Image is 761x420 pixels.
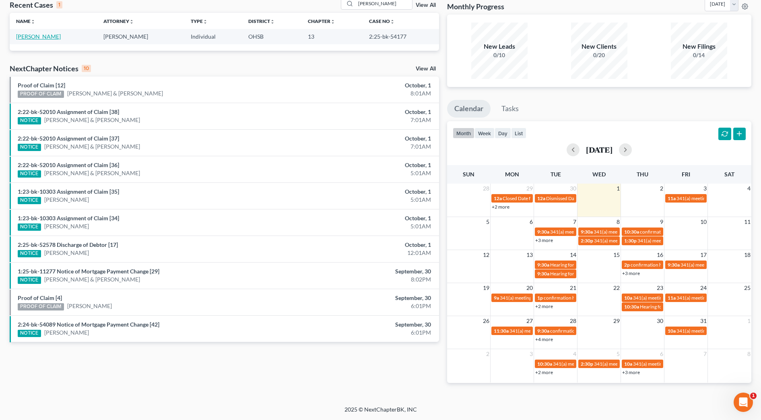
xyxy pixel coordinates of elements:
h3: Monthly Progress [447,2,504,11]
div: 0/20 [571,51,627,59]
span: 341(a) meeting for [PERSON_NAME] [509,328,587,334]
button: week [474,128,495,139]
span: Mon [505,171,519,178]
div: 6:01PM [299,329,431,337]
div: New Clients [571,42,627,51]
a: +3 more [622,270,640,276]
td: OHSB [242,29,302,44]
span: 341(a) meeting for [PERSON_NAME] [637,238,715,244]
span: Sun [463,171,474,178]
span: 2:30p [581,361,593,367]
span: 9:30a [537,229,549,235]
div: 0/10 [471,51,528,59]
span: 1 [747,316,751,326]
span: 10:30a [624,304,639,310]
span: 10a [624,295,632,301]
a: 2:24-bk-54089 Notice of Mortgage Payment Change [42] [18,321,159,328]
div: 12:01AM [299,249,431,257]
a: [PERSON_NAME] [16,33,61,40]
span: 10a [668,328,676,334]
span: Dismissed Date for [PERSON_NAME] [546,195,624,201]
div: 10 [82,65,91,72]
div: PROOF OF CLAIM [18,91,64,98]
i: unfold_more [330,19,335,24]
div: NOTICE [18,117,41,124]
span: 4 [747,184,751,193]
span: 27 [526,316,534,326]
a: Typeunfold_more [191,18,208,24]
a: Proof of Claim [4] [18,294,62,301]
span: 28 [482,184,490,193]
td: Individual [184,29,242,44]
span: 4 [572,349,577,359]
button: month [453,128,474,139]
span: 341(a) meeting for [PERSON_NAME] [676,328,754,334]
span: 11:30a [494,328,509,334]
span: Sat [724,171,734,178]
span: 6 [529,217,534,227]
span: 10 [699,217,707,227]
span: 30 [569,184,577,193]
a: +4 more [535,336,553,342]
div: 2025 © NextChapterBK, INC [151,406,610,420]
div: NOTICE [18,250,41,257]
div: 6:01PM [299,302,431,310]
div: New Leads [471,42,528,51]
span: confirmation hearing for [PERSON_NAME] [631,262,721,268]
a: [PERSON_NAME] [67,302,112,310]
div: 7:01AM [299,116,431,124]
span: 24 [699,283,707,293]
div: NOTICE [18,277,41,284]
span: 2:30p [581,238,593,244]
span: 1p [537,295,543,301]
span: 7 [572,217,577,227]
span: 5 [485,217,490,227]
button: list [511,128,526,139]
a: [PERSON_NAME] & [PERSON_NAME] [44,143,140,151]
span: Fri [682,171,690,178]
div: NOTICE [18,330,41,337]
span: 18 [743,250,751,260]
span: 8 [616,217,621,227]
div: NOTICE [18,170,41,178]
span: 28 [569,316,577,326]
a: [PERSON_NAME] [44,222,89,230]
i: unfold_more [203,19,208,24]
span: 1 [616,184,621,193]
span: 16 [656,250,664,260]
span: 23 [656,283,664,293]
span: 11a [668,295,676,301]
span: 341(a) meeting for [PERSON_NAME] [500,295,577,301]
div: 5:01AM [299,222,431,230]
span: 341(a) meeting for [PERSON_NAME] [594,238,672,244]
span: 30 [656,316,664,326]
span: 341(a) meeting for [PERSON_NAME] [553,361,631,367]
h2: [DATE] [586,145,613,154]
a: Tasks [494,100,526,118]
button: day [495,128,511,139]
span: 341(a) meeting for [PERSON_NAME] & [PERSON_NAME] [550,229,670,235]
span: 341(a) meeting for [PERSON_NAME] [633,361,711,367]
span: 29 [613,316,621,326]
div: October, 1 [299,108,431,116]
span: 22 [613,283,621,293]
div: 7:01AM [299,143,431,151]
span: Thu [637,171,648,178]
div: 5:01AM [299,169,431,177]
span: 13 [526,250,534,260]
span: 9:30a [581,229,593,235]
span: 20 [526,283,534,293]
span: Wed [592,171,606,178]
span: 9 [659,217,664,227]
a: 2:22-bk-52010 Assignment of Claim [38] [18,108,119,115]
span: 2 [485,349,490,359]
a: [PERSON_NAME] & [PERSON_NAME] [44,275,140,283]
span: 14 [569,250,577,260]
a: 1:25-bk-11277 Notice of Mortgage Payment Change [29] [18,268,159,275]
span: 341(a) meeting for [PERSON_NAME] & [PERSON_NAME] [633,295,753,301]
span: Hearing for [PERSON_NAME] [550,262,613,268]
span: 1 [750,393,757,399]
i: unfold_more [129,19,134,24]
a: [PERSON_NAME] & [PERSON_NAME] [67,89,163,97]
a: Case Nounfold_more [369,18,395,24]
